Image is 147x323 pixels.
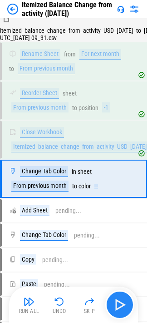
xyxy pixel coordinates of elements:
[72,105,98,111] div: to position
[9,66,14,72] div: to
[53,308,66,314] div: Undo
[55,207,81,214] div: pending...
[72,183,91,190] div: to color
[7,4,18,15] img: Back
[84,296,95,307] img: Skip
[22,0,113,18] div: Itemized Balance Change from activity ([DATE])
[20,88,59,99] div: Reorder Sheet
[64,51,76,58] div: from
[20,254,36,265] div: Copy
[20,49,60,60] div: Rename Sheet
[11,102,69,113] div: From previous month
[117,5,124,13] img: Support
[18,63,75,74] div: From previous month
[20,166,68,177] div: Change Tab Color
[113,298,127,312] img: Main button
[24,296,34,307] img: Run All
[20,127,64,138] div: Close Workbook
[72,168,92,175] div: in sheet
[84,308,95,314] div: Skip
[20,205,49,216] div: Add Sheet
[11,181,69,192] div: From previous month
[79,49,121,60] div: For next month
[63,90,77,97] div: sheet
[19,308,39,314] div: Run All
[15,294,44,316] button: Run All
[45,294,74,316] button: Undo
[20,230,68,241] div: Change Tab Color
[20,279,38,290] div: Paste
[129,4,140,15] img: Settings menu
[74,232,100,239] div: pending...
[54,296,65,307] img: Undo
[102,102,110,113] div: -1
[42,257,68,263] div: pending...
[75,294,104,316] button: Skip
[44,281,70,288] div: pending...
